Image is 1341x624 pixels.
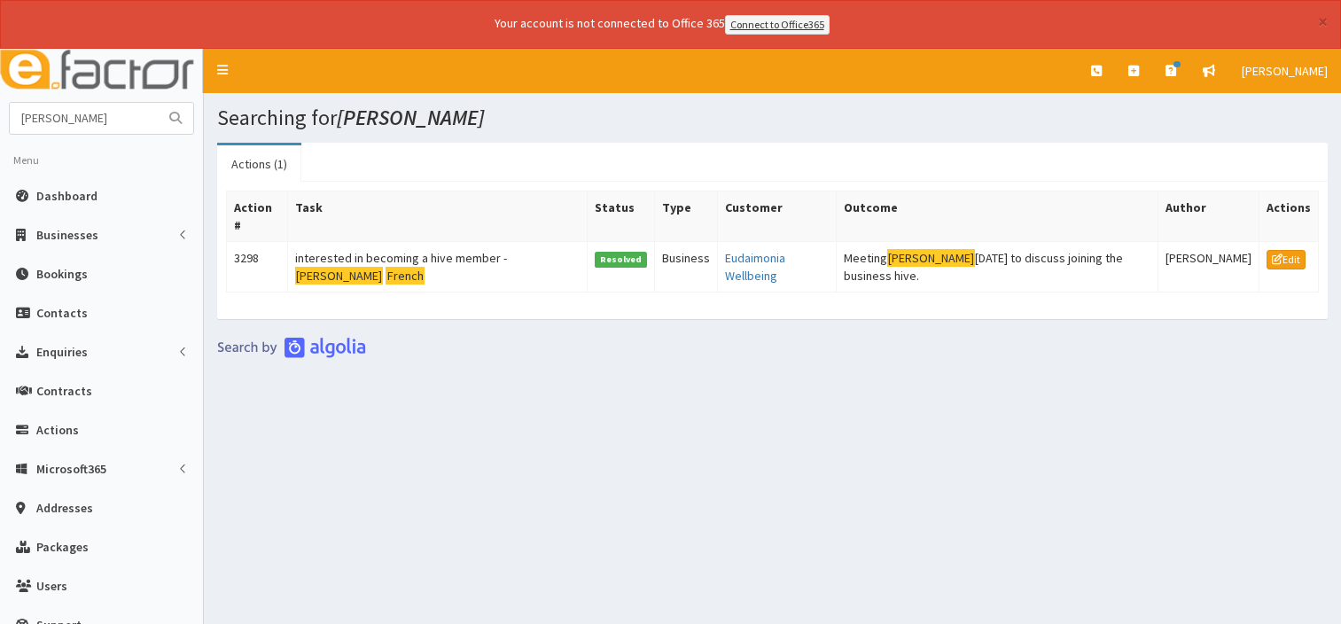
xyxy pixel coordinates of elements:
a: [PERSON_NAME] [1228,49,1341,93]
mark: [PERSON_NAME] [295,267,384,285]
h1: Searching for [217,106,1328,129]
td: interested in becoming a hive member - [287,241,587,292]
img: search-by-algolia-light-background.png [217,337,366,358]
span: [PERSON_NAME] [1242,63,1328,79]
span: Resolved [595,252,648,268]
th: Outcome [836,191,1158,241]
span: Enquiries [36,344,88,360]
mark: French [386,267,425,285]
td: Meeting [DATE] to discuss joining the business hive. [836,241,1158,292]
i: [PERSON_NAME] [337,104,484,131]
td: Business [655,241,718,292]
div: Your account is not connected to Office 365 [144,14,1181,35]
td: [PERSON_NAME] [1158,241,1259,292]
span: Packages [36,539,89,555]
th: Customer [718,191,836,241]
th: Type [655,191,718,241]
a: Connect to Office365 [725,15,830,35]
th: Status [587,191,655,241]
th: Author [1158,191,1259,241]
span: Addresses [36,500,93,516]
span: Dashboard [36,188,97,204]
th: Action # [227,191,288,241]
span: Contracts [36,383,92,399]
span: Actions [36,422,79,438]
span: Bookings [36,266,88,282]
span: Businesses [36,227,98,243]
input: Search... [10,103,159,134]
span: Microsoft365 [36,461,106,477]
span: Users [36,578,67,594]
a: Edit [1267,250,1306,269]
th: Task [287,191,587,241]
a: Eudaimonia Wellbeing [725,250,785,284]
mark: [PERSON_NAME] [887,249,976,268]
span: Contacts [36,305,88,321]
th: Actions [1259,191,1318,241]
button: × [1318,12,1328,31]
td: 3298 [227,241,288,292]
a: Actions (1) [217,145,301,183]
